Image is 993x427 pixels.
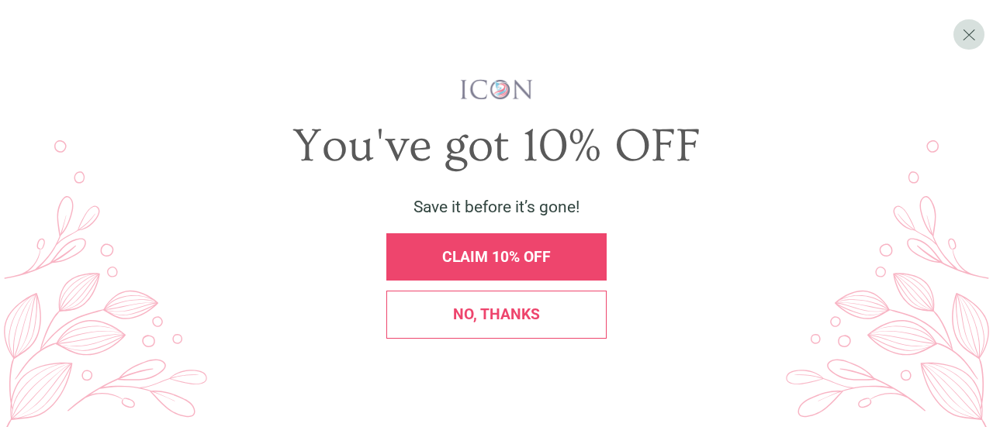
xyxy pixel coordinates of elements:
span: Save it before it’s gone! [413,198,580,216]
span: No, thanks [453,305,540,323]
span: X [962,24,976,44]
span: CLAIM 10% OFF [442,248,551,266]
span: You've got 10% OFF [292,119,701,173]
img: iconwallstickersl_1754656298800.png [458,78,535,101]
